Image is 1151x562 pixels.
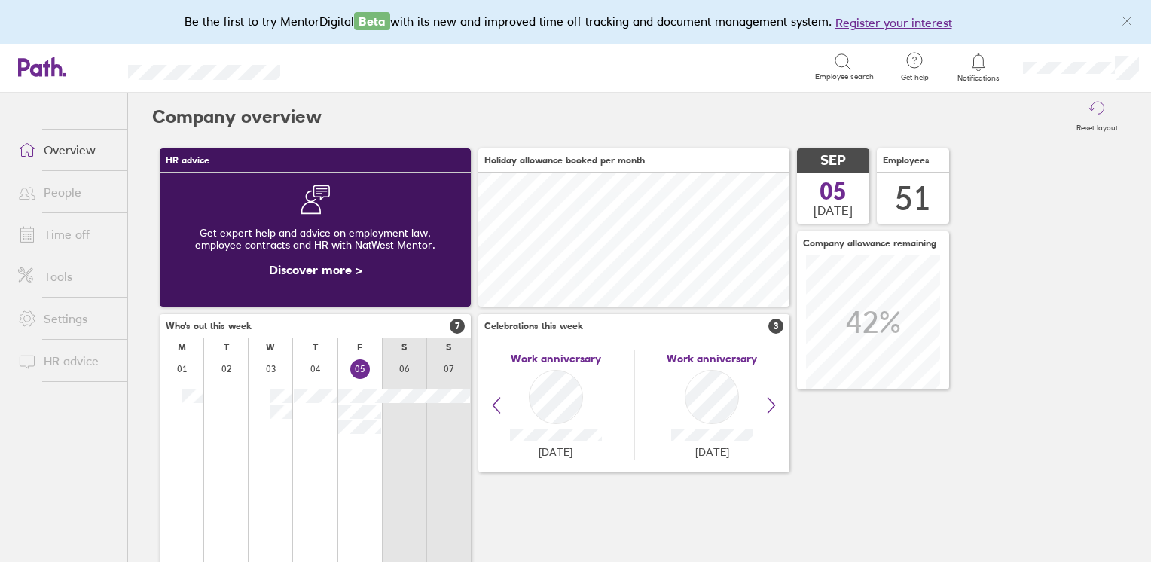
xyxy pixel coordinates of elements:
[401,342,407,353] div: S
[450,319,465,334] span: 7
[1067,119,1127,133] label: Reset layout
[152,93,322,141] h2: Company overview
[6,177,127,207] a: People
[954,74,1003,83] span: Notifications
[357,342,362,353] div: F
[815,72,874,81] span: Employee search
[695,446,729,458] span: [DATE]
[484,321,583,331] span: Celebrations this week
[1067,93,1127,141] button: Reset layout
[172,215,459,263] div: Get expert help and advice on employment law, employee contracts and HR with NatWest Mentor.
[814,203,853,217] span: [DATE]
[883,155,930,166] span: Employees
[484,155,645,166] span: Holiday allowance booked per month
[446,342,451,353] div: S
[890,73,939,82] span: Get help
[667,353,757,365] span: Work anniversary
[539,446,572,458] span: [DATE]
[768,319,783,334] span: 3
[6,346,127,376] a: HR advice
[6,304,127,334] a: Settings
[6,219,127,249] a: Time off
[6,261,127,292] a: Tools
[803,238,936,249] span: Company allowance remaining
[224,342,229,353] div: T
[835,14,952,32] button: Register your interest
[178,342,186,353] div: M
[269,262,362,277] a: Discover more >
[166,321,252,331] span: Who's out this week
[185,12,967,32] div: Be the first to try MentorDigital with its new and improved time off tracking and document manage...
[313,342,318,353] div: T
[511,353,601,365] span: Work anniversary
[266,342,275,353] div: W
[820,153,846,169] span: SEP
[321,60,359,73] div: Search
[166,155,209,166] span: HR advice
[820,179,847,203] span: 05
[954,51,1003,83] a: Notifications
[354,12,390,30] span: Beta
[895,179,931,218] div: 51
[6,135,127,165] a: Overview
